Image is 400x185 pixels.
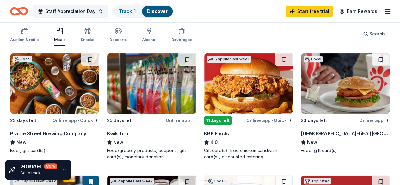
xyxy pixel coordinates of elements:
[171,25,192,46] button: Beverages
[113,5,173,18] button: Track· 1Discover
[52,116,99,124] div: Online app Quick
[301,130,390,137] div: [DEMOGRAPHIC_DATA]-fil-A ([GEOGRAPHIC_DATA])
[10,53,99,114] img: Image for Prairie Street Brewing Company
[272,118,273,123] span: •
[301,117,327,124] div: 23 days left
[20,170,57,176] div: Go to track
[109,25,127,46] button: Desserts
[10,4,28,19] a: Home
[54,25,65,46] button: Meals
[142,37,156,42] div: Alcohol
[10,117,36,124] div: 23 days left
[204,116,232,125] div: 11 days left
[107,53,196,114] img: Image for Kwik Trip
[204,53,293,160] a: Image for KBP Foods5 applieslast week11days leftOnline app•QuickKBP Foods4.0Gift card(s), free ch...
[20,163,57,169] div: Get started
[147,9,168,14] a: Discover
[113,139,123,146] span: New
[10,37,39,42] div: Auction & raffle
[10,25,39,46] button: Auction & raffle
[46,8,95,15] span: Staff Appreciation Day
[119,9,136,14] a: Track· 1
[301,53,390,154] a: Image for Chick-fil-A (Rockford)Local23 days leftOnline app[DEMOGRAPHIC_DATA]-fil-A ([GEOGRAPHIC_...
[210,139,218,146] span: 4.0
[110,178,154,185] div: 2 applies last week
[107,130,128,137] div: Kwik Trip
[13,56,32,62] div: Local
[166,116,196,124] div: Online app
[304,56,323,62] div: Local
[301,53,390,114] img: Image for Chick-fil-A (Rockford)
[107,117,133,124] div: 25 days left
[81,37,94,42] div: Snacks
[204,130,229,137] div: KBP Foods
[109,37,127,42] div: Desserts
[10,147,99,154] div: Beer, gift card(s)
[286,6,333,17] a: Start free trial
[207,56,251,63] div: 5 applies last week
[304,178,331,184] div: Top rated
[335,6,381,17] a: Earn Rewards
[10,130,86,137] div: Prairie Street Brewing Company
[171,37,192,42] div: Beverages
[10,53,99,154] a: Image for Prairie Street Brewing CompanyLocal23 days leftOnline app•QuickPrairie Street Brewing C...
[107,53,196,160] a: Image for Kwik Trip25 days leftOnline appKwik TripNewFood/grocery products, coupons, gift card(s)...
[246,116,293,124] div: Online app Quick
[359,116,390,124] div: Online app
[358,28,390,40] button: Search
[81,25,94,46] button: Snacks
[307,139,317,146] span: New
[16,139,27,146] span: New
[44,163,57,169] div: 80 %
[204,53,293,114] img: Image for KBP Foods
[54,37,65,42] div: Meals
[204,147,293,160] div: Gift card(s), free chicken sandwich card(s), discounted catering
[301,147,390,154] div: Food, gift card(s)
[33,5,108,18] button: Staff Appreciation Day
[207,178,226,184] div: Local
[107,147,196,160] div: Food/grocery products, coupons, gift card(s), monetary donation
[369,30,385,38] span: Search
[78,118,79,123] span: •
[142,25,156,46] button: Alcohol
